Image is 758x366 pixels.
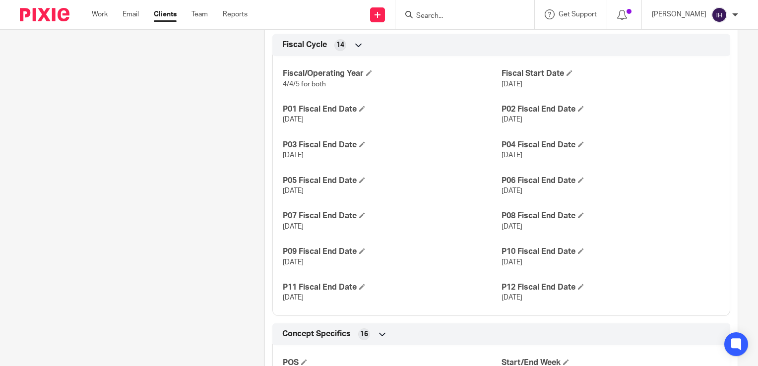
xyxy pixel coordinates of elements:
[283,246,501,257] h4: P09 Fiscal End Date
[283,282,501,293] h4: P11 Fiscal End Date
[502,246,720,257] h4: P10 Fiscal End Date
[191,9,208,19] a: Team
[154,9,177,19] a: Clients
[223,9,248,19] a: Reports
[283,81,326,88] span: 4/4/5 for both
[502,211,720,221] h4: P08 Fiscal End Date
[502,282,720,293] h4: P12 Fiscal End Date
[502,294,522,301] span: [DATE]
[502,152,522,159] span: [DATE]
[652,9,706,19] p: [PERSON_NAME]
[123,9,139,19] a: Email
[283,259,304,266] span: [DATE]
[360,329,368,339] span: 16
[92,9,108,19] a: Work
[283,211,501,221] h4: P07 Fiscal End Date
[283,104,501,115] h4: P01 Fiscal End Date
[502,223,522,230] span: [DATE]
[415,12,505,21] input: Search
[559,11,597,18] span: Get Support
[502,187,522,194] span: [DATE]
[502,104,720,115] h4: P02 Fiscal End Date
[282,40,327,50] span: Fiscal Cycle
[502,81,522,88] span: [DATE]
[283,140,501,150] h4: P03 Fiscal End Date
[283,294,304,301] span: [DATE]
[502,68,720,79] h4: Fiscal Start Date
[282,329,351,339] span: Concept Specifics
[502,140,720,150] h4: P04 Fiscal End Date
[502,176,720,186] h4: P06 Fiscal End Date
[283,187,304,194] span: [DATE]
[711,7,727,23] img: svg%3E
[283,176,501,186] h4: P05 Fiscal End Date
[502,259,522,266] span: [DATE]
[283,116,304,123] span: [DATE]
[283,223,304,230] span: [DATE]
[502,116,522,123] span: [DATE]
[283,68,501,79] h4: Fiscal/Operating Year
[283,152,304,159] span: [DATE]
[336,40,344,50] span: 14
[20,8,69,21] img: Pixie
